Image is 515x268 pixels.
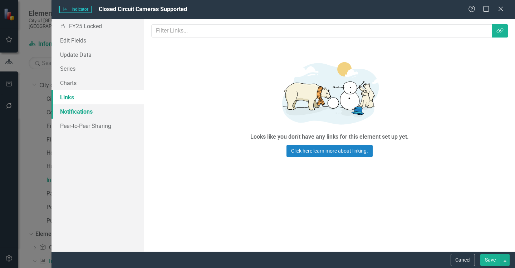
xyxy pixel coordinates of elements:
[59,6,92,13] span: Indicator
[51,90,144,104] a: Links
[51,48,144,62] a: Update Data
[480,254,500,266] button: Save
[51,76,144,90] a: Charts
[151,24,492,38] input: Filter Links...
[51,33,144,48] a: Edit Fields
[51,19,144,33] a: FY25 Locked
[286,145,373,157] a: Click here learn more about linking.
[51,119,144,133] a: Peer-to-Peer Sharing
[250,133,409,141] div: Looks like you don't have any links for this element set up yet.
[51,61,144,76] a: Series
[99,6,187,13] span: Closed Circuit Cameras Supported
[51,104,144,119] a: Notifications
[451,254,475,266] button: Cancel
[222,54,437,131] img: Getting started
